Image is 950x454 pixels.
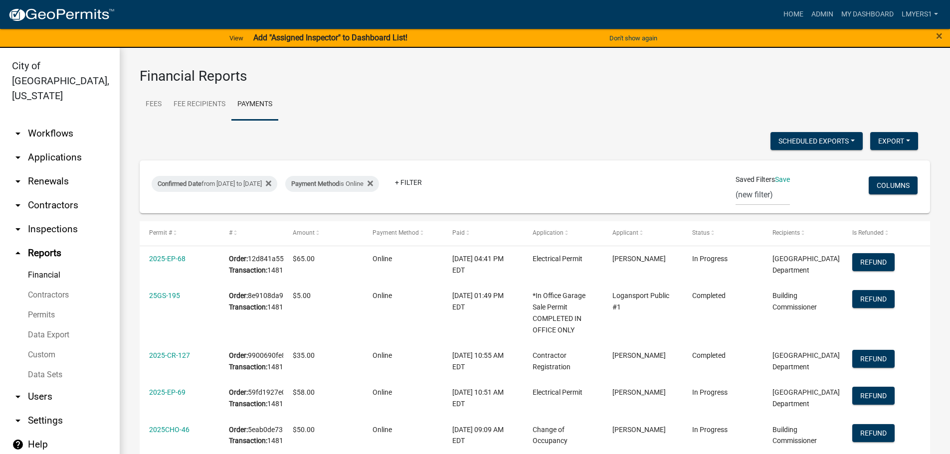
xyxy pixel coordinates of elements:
div: is Online [285,176,379,192]
span: Completed [692,292,726,300]
span: Logansport Building Department [772,351,840,371]
b: Order: [229,426,248,434]
b: Order: [229,388,248,396]
datatable-header-cell: Application [523,221,603,245]
span: Recipients [772,229,800,236]
span: Applicant [612,229,638,236]
div: [DATE] 09:09 AM EDT [452,424,513,447]
span: Payment Method [373,229,419,236]
wm-modal-confirm: Refund Payment [852,430,895,438]
a: View [225,30,247,46]
datatable-header-cell: Applicant [603,221,683,245]
span: Electrical Permit [533,255,582,263]
a: + Filter [387,173,430,191]
wm-modal-confirm: Refund Payment [852,259,895,267]
span: Building Commissioner [772,292,817,311]
span: × [936,29,943,43]
span: Building Commissioner [772,426,817,445]
span: Saved Filters [736,174,775,185]
span: Edythe Martyne Barber [612,426,666,434]
button: Refund [852,253,895,271]
div: [DATE] 10:55 AM EDT [452,350,513,373]
span: Confirmed Date [158,180,201,187]
span: $58.00 [293,388,315,396]
datatable-header-cell: Payment Method [363,221,443,245]
b: Transaction: [229,266,267,274]
a: 2025-EP-69 [149,388,186,396]
a: My Dashboard [837,5,898,24]
a: 2025CHO-46 [149,426,190,434]
datatable-header-cell: Status [683,221,762,245]
a: Admin [807,5,837,24]
i: arrow_drop_down [12,415,24,427]
wm-modal-confirm: Refund Payment [852,393,895,401]
span: Logansport Public #1 [612,292,669,311]
span: Application [533,229,564,236]
a: Payments [231,89,278,121]
button: Refund [852,350,895,368]
i: arrow_drop_up [12,247,24,259]
datatable-header-cell: Paid [443,221,523,245]
button: Scheduled Exports [770,132,863,150]
b: Order: [229,351,248,359]
b: Transaction: [229,363,267,371]
i: help [12,439,24,451]
b: Order: [229,292,248,300]
a: Fee Recipients [168,89,231,121]
b: Transaction: [229,303,267,311]
span: Completed [692,351,726,359]
div: [DATE] 04:41 PM EDT [452,253,513,276]
strong: Add "Assigned Inspector" to Dashboard List! [253,33,407,42]
div: 9900690fe8154c258575848271785222 14815906 [229,350,273,373]
i: arrow_drop_down [12,128,24,140]
span: $35.00 [293,351,315,359]
span: $5.00 [293,292,311,300]
b: Order: [229,255,248,263]
span: Status [692,229,710,236]
h3: Financial Reports [140,68,930,85]
span: Online [373,292,392,300]
span: Online [373,255,392,263]
span: Logansport Building Department [772,255,840,274]
a: 25GS-195 [149,292,180,300]
span: Online [373,426,392,434]
div: 12d841a55c4d48f9bfa155d52d64f657 14819413 [229,253,273,276]
span: In Progress [692,255,728,263]
a: 2025-CR-127 [149,351,190,359]
a: 2025-EP-68 [149,255,186,263]
button: Refund [852,387,895,405]
span: Logansport Building Department [772,388,840,408]
span: *In Office Garage Sale Permit COMPLETED IN OFFICE ONLY [533,292,585,333]
b: Transaction: [229,437,267,445]
datatable-header-cell: Is Refunded [843,221,923,245]
b: Transaction: [229,400,267,408]
span: John Lerche [612,388,666,396]
span: Is Refunded [852,229,884,236]
span: Amount [293,229,315,236]
div: [DATE] 10:51 AM EDT [452,387,513,410]
button: Close [936,30,943,42]
span: # [229,229,232,236]
wm-modal-confirm: Refund Payment [852,355,895,363]
i: arrow_drop_down [12,391,24,403]
span: Electrical Permit [533,388,582,396]
span: Permit # [149,229,172,236]
span: Paid [452,229,465,236]
button: Columns [869,176,918,194]
datatable-header-cell: # [219,221,283,245]
div: [DATE] 01:49 PM EDT [452,290,513,313]
div: 5eab0de731594689a6a3b851a84a2e74 14814943 [229,424,273,447]
a: lmyers1 [898,5,942,24]
wm-modal-confirm: Refund Payment [852,296,895,303]
span: Online [373,388,392,396]
i: arrow_drop_down [12,151,24,163]
span: In Progress [692,388,728,396]
datatable-header-cell: Permit # [140,221,219,245]
span: Armando villafana pedraza [612,255,666,263]
span: Online [373,351,392,359]
button: Refund [852,290,895,308]
button: Export [870,132,918,150]
a: Home [779,5,807,24]
div: 8e9108da96b2419a8df2af7577f621da 14817704 [229,290,273,313]
datatable-header-cell: Amount [283,221,363,245]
